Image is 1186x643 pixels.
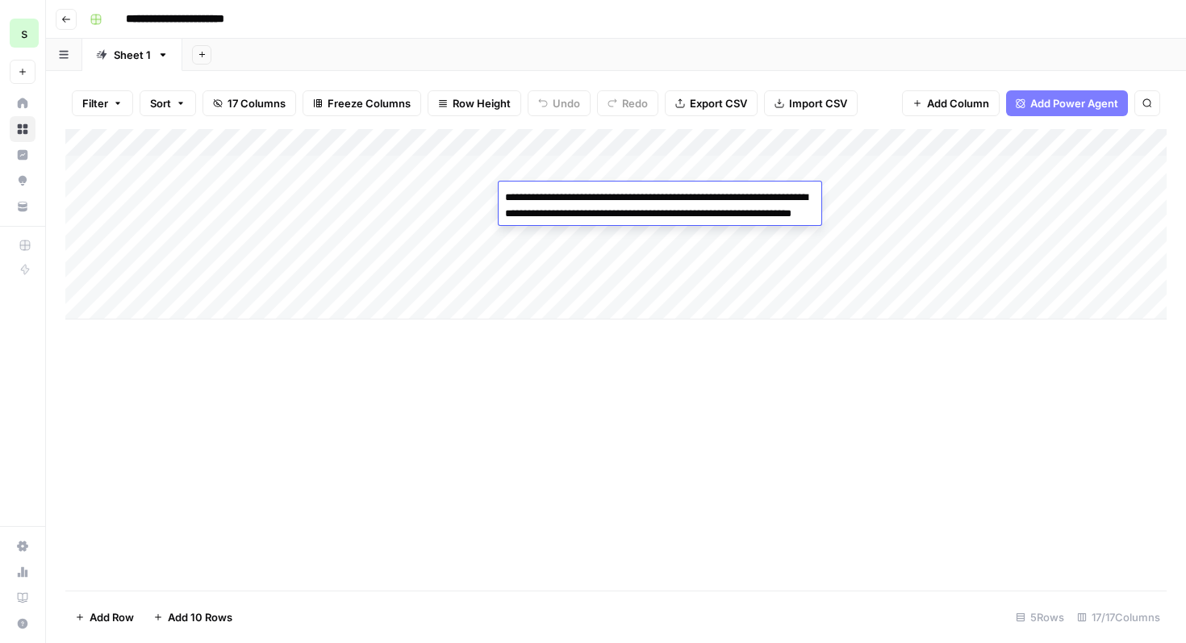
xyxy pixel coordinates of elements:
[303,90,421,116] button: Freeze Columns
[927,95,989,111] span: Add Column
[528,90,591,116] button: Undo
[10,585,35,611] a: Learning Hub
[114,47,151,63] div: Sheet 1
[690,95,747,111] span: Export CSV
[789,95,847,111] span: Import CSV
[140,90,196,116] button: Sort
[10,533,35,559] a: Settings
[902,90,1000,116] button: Add Column
[203,90,296,116] button: 17 Columns
[21,23,27,43] span: s
[90,609,134,625] span: Add Row
[150,95,171,111] span: Sort
[10,611,35,637] button: Help + Support
[144,604,242,630] button: Add 10 Rows
[82,95,108,111] span: Filter
[665,90,758,116] button: Export CSV
[10,559,35,585] a: Usage
[428,90,521,116] button: Row Height
[622,95,648,111] span: Redo
[597,90,658,116] button: Redo
[328,95,411,111] span: Freeze Columns
[228,95,286,111] span: 17 Columns
[72,90,133,116] button: Filter
[10,116,35,142] a: Browse
[10,168,35,194] a: Opportunities
[10,194,35,219] a: Your Data
[82,39,182,71] a: Sheet 1
[10,90,35,116] a: Home
[10,13,35,53] button: Workspace: saasgenie
[453,95,511,111] span: Row Height
[10,142,35,168] a: Insights
[764,90,858,116] button: Import CSV
[1006,90,1128,116] button: Add Power Agent
[1030,95,1118,111] span: Add Power Agent
[1071,604,1167,630] div: 17/17 Columns
[1009,604,1071,630] div: 5 Rows
[65,604,144,630] button: Add Row
[168,609,232,625] span: Add 10 Rows
[553,95,580,111] span: Undo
